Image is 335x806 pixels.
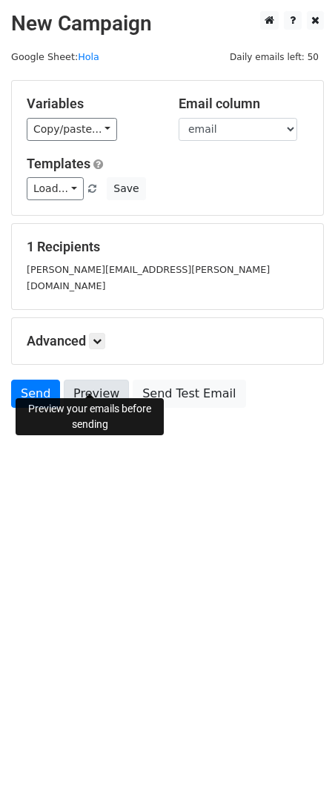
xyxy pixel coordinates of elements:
a: Hola [78,51,99,62]
h5: Email column [179,96,308,112]
h2: New Campaign [11,11,324,36]
a: Preview [64,380,129,408]
button: Save [107,177,145,200]
h5: Variables [27,96,156,112]
a: Templates [27,156,90,171]
h5: 1 Recipients [27,239,308,255]
small: Google Sheet: [11,51,99,62]
a: Load... [27,177,84,200]
a: Send Test Email [133,380,245,408]
small: [PERSON_NAME][EMAIL_ADDRESS][PERSON_NAME][DOMAIN_NAME] [27,264,270,292]
div: Preview your emails before sending [16,398,164,435]
div: Widget de chat [261,735,335,806]
span: Daily emails left: 50 [225,49,324,65]
h5: Advanced [27,333,308,349]
a: Copy/paste... [27,118,117,141]
a: Daily emails left: 50 [225,51,324,62]
iframe: Chat Widget [261,735,335,806]
a: Send [11,380,60,408]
